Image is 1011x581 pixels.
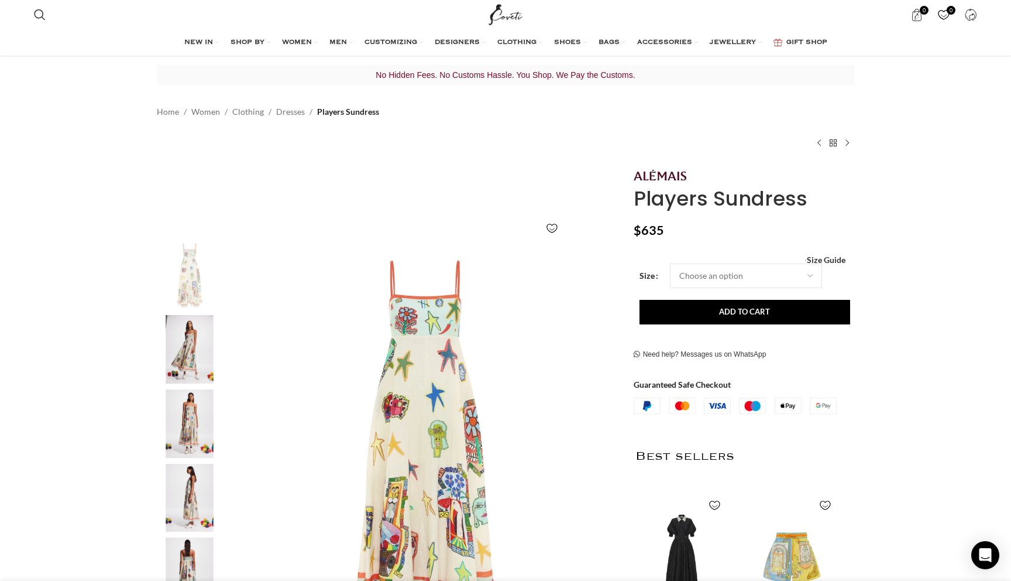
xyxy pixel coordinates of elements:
a: DESIGNERS [435,31,486,54]
span: CLOTHING [497,38,537,47]
img: GiftBag [773,39,782,46]
a: CLOTHING [497,31,542,54]
label: Size [639,269,658,282]
span: DESIGNERS [435,38,480,47]
h1: Players Sundress [634,187,854,211]
a: GIFT SHOP [773,31,827,54]
a: Need help? Messages us on WhatsApp [634,350,766,360]
a: SHOP BY [231,31,270,54]
span: BAGS [599,38,620,47]
span: $ [634,223,641,238]
img: Alemais [154,241,225,310]
div: Main navigation [28,31,983,54]
button: Add to cart [639,300,850,324]
p: No Hidden Fees. No Customs Hassle. You Shop. We Pay the Customs. [157,67,854,83]
img: Alemais dress [154,315,225,384]
a: 0 [932,3,956,26]
a: 0 [905,3,929,26]
a: BAGS [599,31,625,54]
a: JEWELLERY [710,31,762,54]
a: SHOES [554,31,587,54]
a: Previous product [812,136,826,151]
a: Search [28,3,51,26]
span: GIFT SHOP [786,38,827,47]
bdi: 635 [634,223,664,238]
div: 2 / 5 [154,315,225,389]
img: Alemais [634,170,686,180]
img: Alemais Players Sundress [154,464,225,532]
a: Clothing [232,105,264,118]
h2: Best sellers [635,426,838,487]
a: Women [191,105,220,118]
strong: Guaranteed Safe Checkout [634,380,731,389]
span: SHOP BY [231,38,264,47]
img: guaranteed-safe-checkout-bordered.j [634,398,837,414]
nav: Breadcrumb [157,105,379,118]
span: 0 [947,6,955,15]
span: WOMEN [282,38,312,47]
span: CUSTOMIZING [364,38,417,47]
a: Dresses [276,105,305,118]
a: Next product [840,136,854,151]
div: 3 / 5 [154,389,225,464]
a: ACCESSORIES [637,31,698,54]
a: NEW IN [184,31,219,54]
img: Alemais dresses [154,389,225,458]
span: Players Sundress [317,105,379,118]
span: NEW IN [184,38,213,47]
a: MEN [329,31,353,54]
a: WOMEN [282,31,318,54]
span: 0 [920,6,929,15]
span: JEWELLERY [710,38,756,47]
span: ACCESSORIES [637,38,692,47]
span: SHOES [554,38,581,47]
a: CUSTOMIZING [364,31,423,54]
div: 1 / 5 [154,241,225,316]
span: MEN [329,38,347,47]
a: Site logo [486,9,525,19]
div: 4 / 5 [154,464,225,538]
a: Home [157,105,179,118]
div: My Wishlist [932,3,956,26]
div: Open Intercom Messenger [971,541,999,569]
